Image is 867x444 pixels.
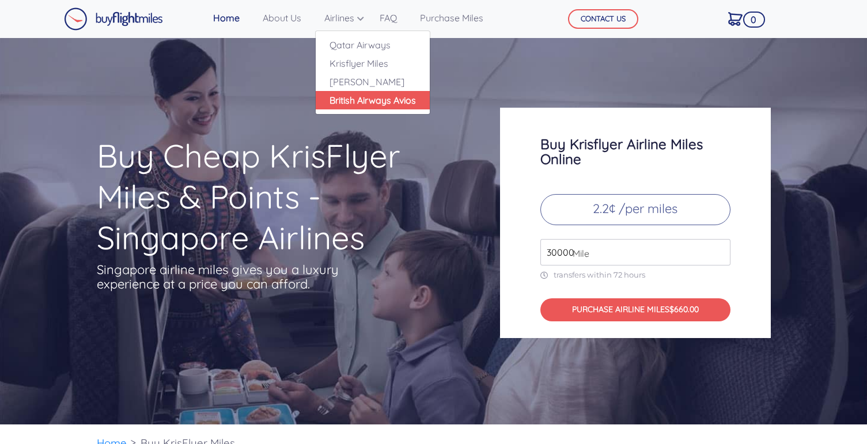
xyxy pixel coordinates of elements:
[415,6,488,29] a: Purchase Miles
[540,270,730,280] p: transfers within 72 hours
[724,6,747,31] a: 0
[64,7,163,31] img: Buy Flight Miles Logo
[97,135,455,258] h1: Buy Cheap KrisFlyer Miles & Points - Singapore Airlines
[97,263,356,291] p: Singapore airline miles gives you a luxury experience at a price you can afford.
[568,9,638,29] button: CONTACT US
[540,298,730,322] button: PURCHASE AIRLINE MILES$660.00
[375,6,402,29] a: FAQ
[743,12,764,28] span: 0
[209,6,244,29] a: Home
[316,54,430,73] a: Krisflyer Miles
[540,136,730,166] h3: Buy Krisflyer Airline Miles Online
[728,12,743,26] img: Cart
[540,194,730,225] p: 2.2¢ /per miles
[316,91,430,109] a: British Airways Avios
[315,31,430,115] div: Airlines
[320,6,361,29] a: Airlines
[64,5,163,33] a: Buy Flight Miles Logo
[316,36,430,54] a: Qatar Airways
[258,6,306,29] a: About Us
[316,73,430,91] a: [PERSON_NAME]
[567,246,589,260] span: Mile
[669,304,699,314] span: $660.00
